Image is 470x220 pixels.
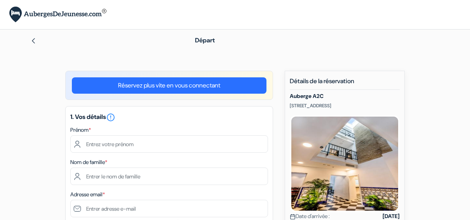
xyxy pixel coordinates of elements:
img: calendar.svg [290,214,296,220]
a: Réservez plus vite en vous connectant [72,77,266,94]
h5: 1. Vos détails [70,113,268,122]
h5: Détails de la réservation [290,77,400,90]
img: left_arrow.svg [30,38,37,44]
input: Entrez votre prénom [70,135,268,153]
a: error_outline [106,113,115,121]
h5: Auberge A2C [290,93,400,100]
label: Nom de famille [70,158,107,166]
p: [STREET_ADDRESS] [290,103,400,109]
span: Départ [195,36,215,44]
input: Entrer adresse e-mail [70,200,268,217]
img: AubergesDeJeunesse.com [9,7,106,23]
i: error_outline [106,113,115,122]
input: Entrer le nom de famille [70,168,268,185]
label: Prénom [70,126,91,134]
label: Adresse email [70,190,105,199]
